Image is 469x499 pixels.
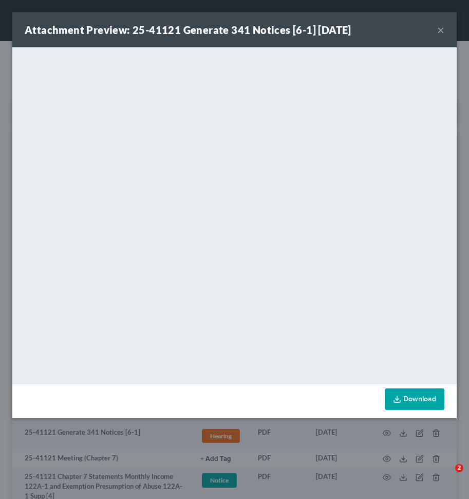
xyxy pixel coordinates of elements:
[25,24,351,36] strong: Attachment Preview: 25-41121 Generate 341 Notices [6-1] [DATE]
[12,47,457,382] iframe: <object ng-attr-data='[URL][DOMAIN_NAME]' type='application/pdf' width='100%' height='650px'></ob...
[434,464,459,489] iframe: Intercom live chat
[437,24,444,36] button: ×
[385,388,444,410] a: Download
[455,464,463,472] span: 2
